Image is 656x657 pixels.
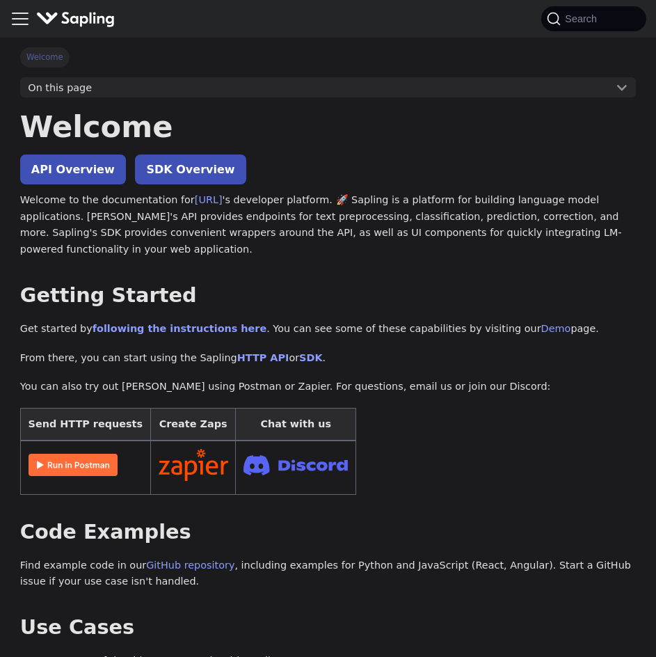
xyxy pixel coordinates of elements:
a: HTTP API [237,352,289,363]
p: Get started by . You can see some of these capabilities by visiting our page. [20,321,636,338]
a: following the instructions here [93,323,266,334]
p: Welcome to the documentation for 's developer platform. 🚀 Sapling is a platform for building lang... [20,192,636,258]
p: From there, you can start using the Sapling or . [20,350,636,367]
h2: Use Cases [20,615,636,640]
p: You can also try out [PERSON_NAME] using Postman or Zapier. For questions, email us or join our D... [20,379,636,395]
th: Chat with us [236,409,356,441]
a: API Overview [20,155,126,184]
th: Create Zaps [150,409,236,441]
h1: Welcome [20,108,636,145]
img: Sapling.ai [36,9,115,29]
button: On this page [20,77,636,98]
h2: Getting Started [20,283,636,308]
a: Demo [541,323,571,334]
span: Welcome [20,47,70,67]
span: Search [561,13,605,24]
button: Search (Command+K) [541,6,646,31]
th: Send HTTP requests [20,409,150,441]
a: SDK Overview [135,155,246,184]
nav: Breadcrumbs [20,47,636,67]
img: Join Discord [243,451,348,480]
button: Toggle navigation bar [10,8,31,29]
img: Connect in Zapier [159,449,228,481]
a: [URL] [195,194,223,205]
p: Find example code in our , including examples for Python and JavaScript (React, Angular). Start a... [20,557,636,591]
h2: Code Examples [20,520,636,545]
a: GitHub repository [146,560,234,571]
a: Sapling.aiSapling.ai [36,9,120,29]
img: Run in Postman [29,454,118,476]
a: SDK [299,352,322,363]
